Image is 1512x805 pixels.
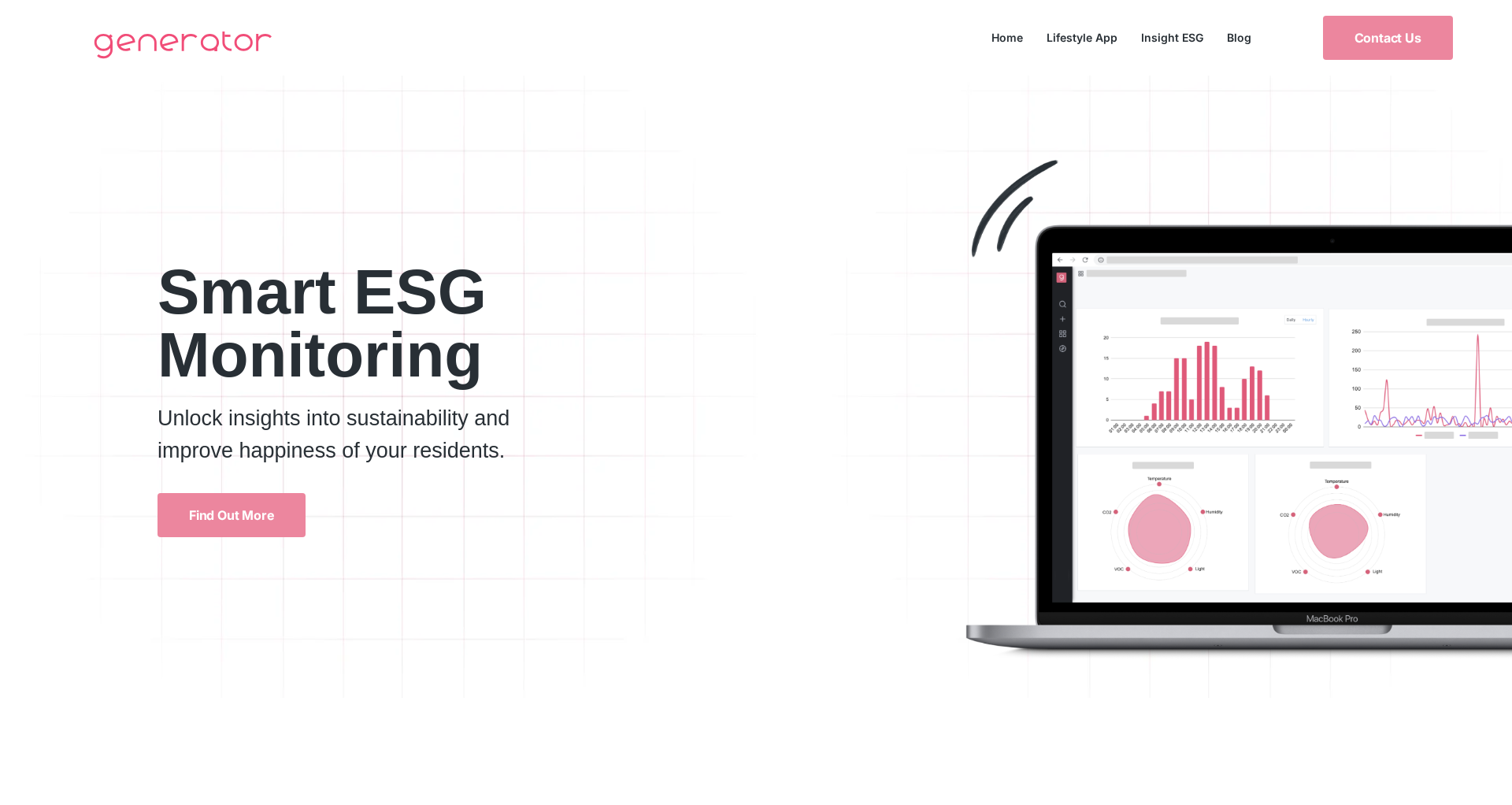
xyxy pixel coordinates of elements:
[189,509,274,521] span: Find Out More
[1129,27,1215,48] a: Insight ESG
[1215,27,1263,48] a: Blog
[157,493,306,537] a: Find Out More
[1354,32,1421,44] span: Contact Us
[157,402,526,466] p: Unlock insights into sustainability and improve happiness of your residents.
[1323,16,1453,60] a: Contact Us
[157,261,605,387] h2: Smart ESG Monitoring
[980,27,1035,48] a: Home
[980,27,1263,48] nav: Menu
[1035,27,1129,48] a: Lifestyle App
